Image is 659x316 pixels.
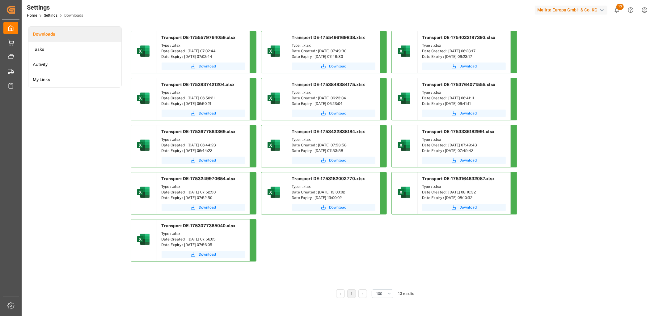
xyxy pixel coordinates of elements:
[292,157,375,164] button: Download
[460,63,477,69] span: Download
[28,57,121,72] a: Activity
[397,138,412,153] img: microsoft-excel-2019--v1.png
[397,44,412,58] img: microsoft-excel-2019--v1.png
[162,251,245,258] button: Download
[162,63,245,70] button: Download
[329,63,347,69] span: Download
[624,3,638,17] button: Help Center
[422,110,506,117] button: Download
[422,35,496,40] span: Transport DE-1754022197393.xlsx
[422,54,506,59] div: Date Expiry : [DATE] 06:23:17
[422,129,495,134] span: Transport DE-1753336182991.xlsx
[292,176,365,181] span: Transport DE-1753182002770.xlsx
[162,35,236,40] span: Transport DE-1755579764059.xlsx
[329,110,347,116] span: Download
[292,43,375,48] div: Type : .xlsx
[136,185,151,200] img: microsoft-excel-2019--v1.png
[162,189,245,195] div: Date Created : [DATE] 07:52:50
[329,205,347,210] span: Download
[292,129,365,134] span: Transport DE-1753422838184.xlsx
[199,205,216,210] span: Download
[460,110,477,116] span: Download
[535,4,610,16] button: Melitta Europa GmbH & Co. KG
[162,157,245,164] button: Download
[292,184,375,189] div: Type : .xlsx
[422,137,506,142] div: Type : .xlsx
[460,205,477,210] span: Download
[292,110,375,117] button: Download
[422,48,506,54] div: Date Created : [DATE] 06:23:17
[292,35,365,40] span: Transport DE-1755496169838.xlsx
[422,95,506,101] div: Date Created : [DATE] 06:41:11
[422,189,506,195] div: Date Created : [DATE] 08:10:32
[136,44,151,58] img: microsoft-excel-2019--v1.png
[292,142,375,148] div: Date Created : [DATE] 07:53:58
[162,110,245,117] button: Download
[376,291,382,297] span: 100
[199,252,216,257] span: Download
[422,204,506,211] button: Download
[358,289,367,298] li: Next Page
[292,90,375,95] div: Type : .xlsx
[27,3,83,12] div: Settings
[199,158,216,163] span: Download
[397,91,412,106] img: microsoft-excel-2019--v1.png
[199,63,216,69] span: Download
[422,195,506,201] div: Date Expiry : [DATE] 08:10:32
[266,185,281,200] img: microsoft-excel-2019--v1.png
[136,232,151,247] img: microsoft-excel-2019--v1.png
[162,48,245,54] div: Date Created : [DATE] 07:02:44
[162,95,245,101] div: Date Created : [DATE] 06:50:21
[422,184,506,189] div: Type : .xlsx
[266,91,281,106] img: microsoft-excel-2019--v1.png
[292,54,375,59] div: Date Expiry : [DATE] 07:49:30
[27,13,37,18] a: Home
[347,289,356,298] li: 1
[162,231,245,236] div: Type : .xlsx
[292,148,375,154] div: Date Expiry : [DATE] 07:53:58
[292,204,375,211] button: Download
[535,6,607,15] div: Melitta Europa GmbH & Co. KG
[28,27,121,42] a: Downloads
[292,82,365,87] span: Transport DE-1753849384175.xlsx
[162,242,245,248] div: Date Expiry : [DATE] 07:56:05
[162,82,235,87] span: Transport DE-1753937421204.xlsx
[162,43,245,48] div: Type : .xlsx
[372,289,393,298] button: open menu
[44,13,57,18] a: Settings
[336,289,345,298] li: Previous Page
[162,148,245,154] div: Date Expiry : [DATE] 06:44:23
[162,142,245,148] div: Date Created : [DATE] 06:44:23
[292,63,375,70] button: Download
[422,157,506,164] button: Download
[329,158,347,163] span: Download
[351,292,353,296] a: 1
[28,42,121,57] a: Tasks
[422,142,506,148] div: Date Created : [DATE] 07:49:43
[136,91,151,106] img: microsoft-excel-2019--v1.png
[422,101,506,106] div: Date Expiry : [DATE] 06:41:11
[162,236,245,242] div: Date Created : [DATE] 07:56:05
[162,90,245,95] div: Type : .xlsx
[162,101,245,106] div: Date Expiry : [DATE] 06:50:21
[136,138,151,153] img: microsoft-excel-2019--v1.png
[162,54,245,59] div: Date Expiry : [DATE] 07:02:44
[199,110,216,116] span: Download
[398,292,414,296] span: 13 results
[292,95,375,101] div: Date Created : [DATE] 06:23:04
[162,184,245,189] div: Type : .xlsx
[28,72,121,87] a: My Links
[292,101,375,106] div: Date Expiry : [DATE] 06:23:04
[292,195,375,201] div: Date Expiry : [DATE] 13:00:02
